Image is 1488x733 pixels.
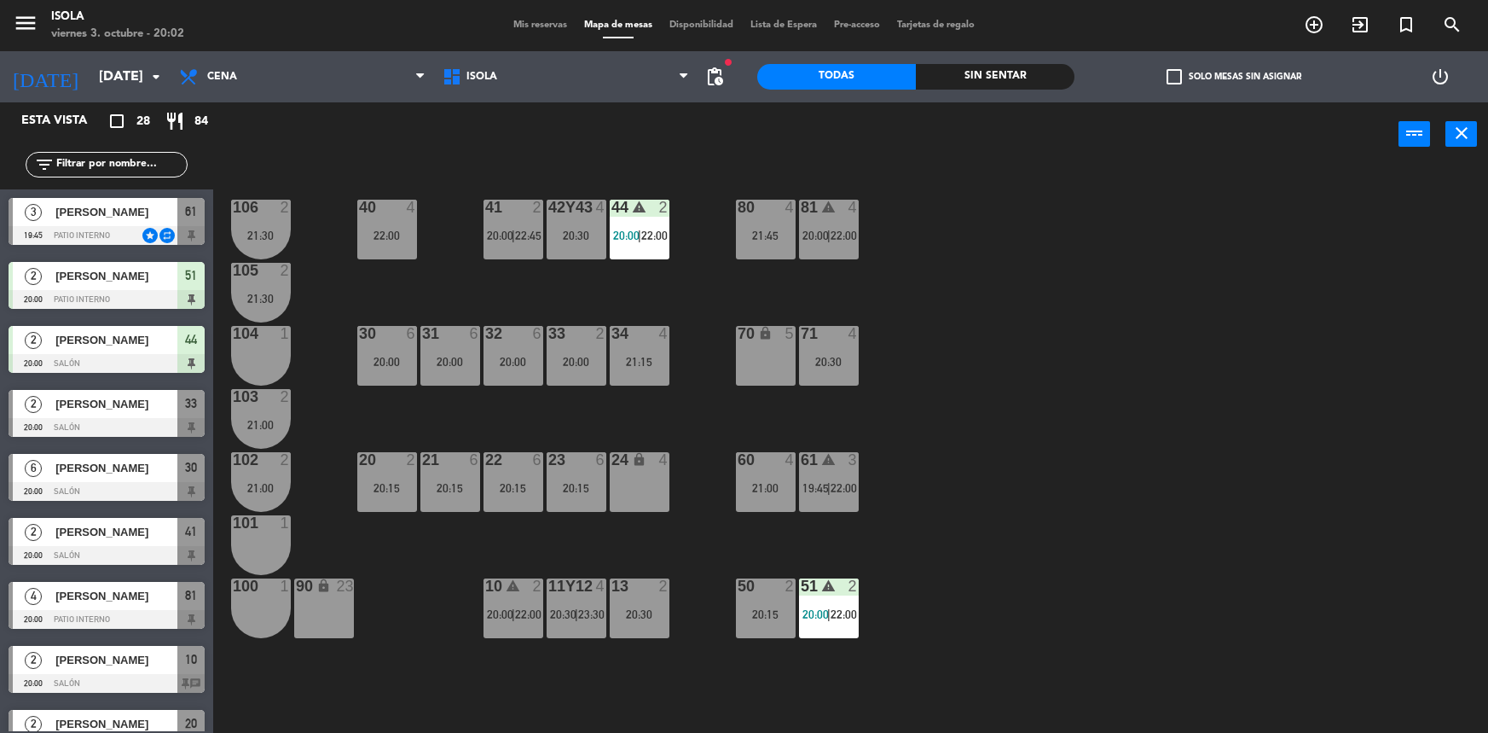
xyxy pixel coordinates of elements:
span: [PERSON_NAME] [55,459,177,477]
button: close [1445,121,1477,147]
div: 2 [533,200,543,215]
div: 6 [533,452,543,468]
div: 6 [596,452,606,468]
span: Mis reservas [505,20,576,30]
span: 6 [25,460,42,477]
div: 24 [611,452,612,468]
div: 106 [233,200,234,215]
div: 4 [848,326,859,341]
div: Todas [757,64,916,90]
div: 3 [848,452,859,468]
span: 19:45 [802,481,829,495]
div: 2 [281,389,291,404]
span: 2 [25,332,42,349]
div: 21:45 [736,230,796,241]
div: 4 [785,200,796,215]
i: warning [821,200,836,214]
div: 10 [485,579,486,594]
span: | [827,608,831,621]
span: | [575,608,578,621]
span: 22:45 [515,229,541,242]
i: filter_list [34,154,55,175]
span: 20:00 [613,229,640,242]
div: 60 [738,452,738,468]
div: Isola [51,9,184,26]
div: 20:15 [357,482,417,494]
div: 4 [659,452,669,468]
span: [PERSON_NAME] [55,331,177,349]
span: Tarjetas de regalo [889,20,983,30]
span: 51 [185,265,197,286]
div: 1 [281,515,291,531]
span: check_box_outline_blank [1167,69,1182,84]
div: 6 [470,326,480,341]
span: Cena [207,71,237,83]
div: 6 [407,326,417,341]
span: [PERSON_NAME] [55,395,177,413]
i: warning [632,200,646,214]
div: 32 [485,326,486,341]
i: search [1442,15,1462,35]
div: 2 [533,579,543,594]
span: 61 [185,201,197,222]
i: turned_in_not [1396,15,1416,35]
div: Sin sentar [916,64,1074,90]
div: 20:00 [483,356,543,368]
span: 44 [185,329,197,350]
div: 20:00 [547,356,606,368]
div: 31 [422,326,423,341]
div: 21:00 [231,482,291,494]
div: 4 [848,200,859,215]
div: 101 [233,515,234,531]
div: 61 [801,452,802,468]
span: 2 [25,396,42,413]
div: 23 [548,452,549,468]
div: 4 [596,200,606,215]
div: 5 [785,326,796,341]
div: 6 [533,326,543,341]
div: 51 [801,579,802,594]
div: 1 [281,579,291,594]
div: 90 [296,579,297,594]
i: power_settings_new [1430,67,1450,87]
span: | [638,229,641,242]
div: 4 [407,200,417,215]
div: 41 [485,200,486,215]
div: 33 [548,326,549,341]
input: Filtrar por nombre... [55,155,187,174]
div: 40 [359,200,360,215]
div: 104 [233,326,234,341]
div: 20:15 [736,608,796,620]
span: Isola [466,71,497,83]
div: 42y43 [548,200,549,215]
span: 20:00 [487,229,513,242]
div: 20:15 [420,482,480,494]
span: 20:30 [550,608,576,621]
span: Disponibilidad [661,20,742,30]
span: 2 [25,716,42,733]
div: 21:15 [610,356,669,368]
div: 20:00 [357,356,417,368]
i: add_circle_outline [1304,15,1324,35]
div: 2 [659,200,669,215]
span: fiber_manual_record [723,57,733,67]
div: 34 [611,326,612,341]
i: lock [632,452,646,467]
div: 21:30 [231,293,291,305]
div: 2 [281,263,291,278]
span: 22:00 [831,608,857,621]
div: 20 [359,452,360,468]
i: warning [821,452,836,467]
div: 2 [407,452,417,468]
div: 71 [801,326,802,341]
div: 20:15 [547,482,606,494]
span: Lista de Espera [742,20,825,30]
i: close [1451,123,1472,143]
div: 30 [359,326,360,341]
span: [PERSON_NAME] [55,267,177,285]
span: 2 [25,268,42,285]
div: 1 [281,326,291,341]
span: 22:00 [515,608,541,621]
div: 2 [281,200,291,215]
span: 4 [25,588,42,605]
